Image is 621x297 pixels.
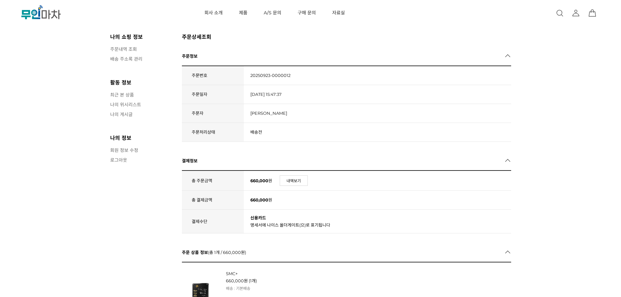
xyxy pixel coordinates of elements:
h3: 주문 상품 정보 [182,243,246,262]
td: 20250923-0000012 [244,66,511,85]
h3: 결제정보 [182,152,198,170]
div: 상품구매금액 [226,277,430,284]
strong: 660,000 [226,278,244,283]
a: 주문내역 조회 [110,46,175,52]
a: 배송 주소록 관리 [110,55,175,62]
span: 원 [268,178,272,183]
th: 주문자 [182,104,244,123]
h3: 나의 정보 [110,134,175,141]
span: 원 [268,197,272,202]
span: 명세서에 나이스 올더게이트(으)로 표기됩니다 [250,222,330,228]
h3: 나의 쇼핑 정보 [110,33,175,40]
th: 총 주문금액 [182,171,244,191]
h3: 활동 정보 [110,78,175,86]
span: (총 1개 / 660,000 ) [208,250,246,255]
span: [PERSON_NAME] [250,111,287,116]
a: 내역보기 [280,175,308,186]
h3: 주문정보 [182,47,198,66]
strong: 660,000 [250,197,268,202]
td: 배송전 [244,123,511,141]
a: SMC+ [226,271,238,276]
li: 배송 : 기본배송 [226,286,430,291]
th: 주문번호 [182,66,244,85]
th: 주문처리상태 [182,123,244,141]
h2: 주문상세조회 [182,33,211,40]
span: 원 [244,278,248,283]
a: 로그아웃 [110,156,175,163]
a: 나의 게시글 [110,111,175,117]
th: 주문일자 [182,85,244,104]
th: 총 결제금액 [182,191,244,210]
td: [DATE] 15:47:37 [244,85,511,104]
span: 원 [241,250,245,255]
th: 결제수단 [182,209,244,233]
a: 최근 본 상품 [110,91,175,98]
strong: 상품명 [226,271,430,276]
span: 신용카드 [250,215,266,220]
a: 회원 정보 수정 [110,147,175,153]
strong: 660,000 [250,178,268,183]
a: 나의 위시리스트 [110,101,175,108]
span: (1개) [249,278,257,283]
